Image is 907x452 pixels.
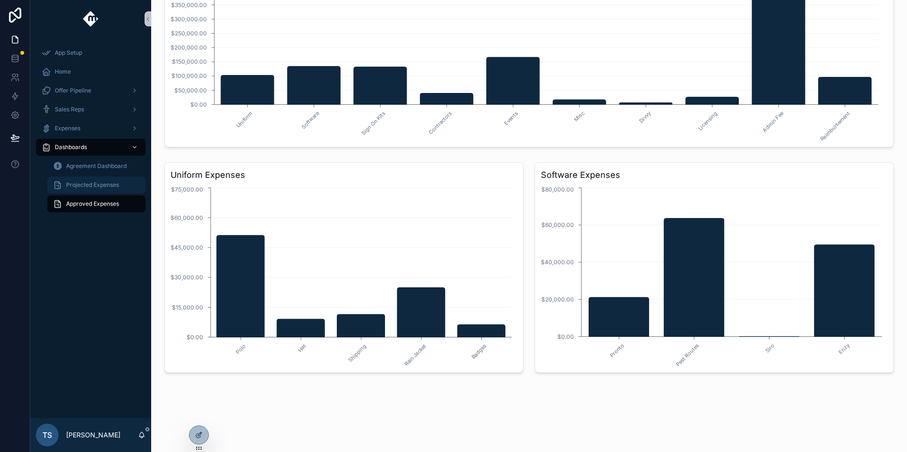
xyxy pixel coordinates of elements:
[187,334,203,341] tspan: $0.00
[36,101,145,118] a: Sales Reps
[171,72,207,79] tspan: $100,000.00
[172,58,207,65] tspan: $150,000.00
[347,343,368,363] text: Shipping
[428,110,453,135] text: Contractors
[66,200,119,208] span: Approved Expenses
[47,176,145,193] a: Projected Expenses
[36,44,145,61] a: App Setup
[36,63,145,80] a: Home
[638,110,652,124] text: Divvy
[675,342,700,368] text: Pest Routes
[470,343,488,360] text: Badges
[171,44,207,51] tspan: $200,000.00
[55,125,80,132] span: Expenses
[300,110,320,130] text: Software
[503,110,519,126] text: Events
[83,11,99,26] img: App logo
[55,68,71,75] span: Home
[171,214,203,221] tspan: $60,000.00
[171,185,517,367] div: chart
[557,333,574,340] tspan: $0.00
[573,110,586,123] text: Misc
[190,101,207,108] tspan: $0.00
[171,16,207,23] tspan: $300,000.00
[541,221,574,228] tspan: $60,000.00
[55,87,91,94] span: Offer Pipeline
[66,162,127,170] span: Agreement Dashboard
[360,110,387,136] text: Sign On Kits
[171,186,203,193] tspan: $75,000.00
[55,143,87,151] span: Dashboards
[235,110,254,129] text: Uniform
[819,110,852,142] text: Reimbursement
[234,343,247,355] text: Polo
[47,195,145,212] a: Approved Expenses
[66,181,119,189] span: Projected Expenses
[403,343,428,367] text: Rain Jacket
[36,82,145,99] a: Offer Pipeline
[171,244,203,251] tspan: $45,000.00
[172,304,203,311] tspan: $15,000.00
[541,259,574,266] tspan: $40,000.00
[541,185,888,367] div: chart
[697,110,719,132] text: Licensing
[541,186,574,193] tspan: $80,000.00
[30,38,151,225] div: scrollable content
[36,120,145,137] a: Expenses
[541,168,888,182] h3: Software Expenses
[764,342,776,354] text: Siro
[55,106,84,113] span: Sales Reps
[171,1,207,8] tspan: $350,000.00
[761,110,785,134] text: Admin Fee
[66,430,120,440] p: [PERSON_NAME]
[171,274,203,281] tspan: $30,000.00
[171,168,517,182] h3: Uniform Expenses
[171,30,207,37] tspan: $250,000.00
[36,139,145,156] a: Dashboards
[47,158,145,175] a: Agreement Dashboard
[541,296,574,303] tspan: $20,000.00
[55,49,82,57] span: App Setup
[297,343,308,353] text: Hat
[174,87,207,94] tspan: $50,000.00
[838,342,851,355] text: Enzy
[608,342,625,359] text: Pronto
[43,429,52,441] span: TS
